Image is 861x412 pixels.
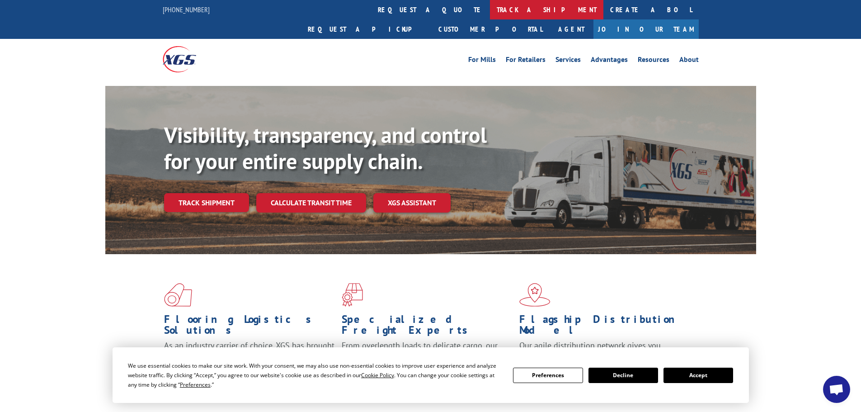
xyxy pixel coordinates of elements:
[593,19,699,39] a: Join Our Team
[519,283,550,307] img: xgs-icon-flagship-distribution-model-red
[679,56,699,66] a: About
[519,314,690,340] h1: Flagship Distribution Model
[432,19,549,39] a: Customer Portal
[638,56,669,66] a: Resources
[823,376,850,403] div: Open chat
[256,193,366,213] a: Calculate transit time
[164,340,334,372] span: As an industry carrier of choice, XGS has brought innovation and dedication to flooring logistics...
[164,314,335,340] h1: Flooring Logistics Solutions
[128,361,502,389] div: We use essential cookies to make our site work. With your consent, we may also use non-essential ...
[373,193,451,213] a: XGS ASSISTANT
[164,283,192,307] img: xgs-icon-total-supply-chain-intelligence-red
[519,340,686,361] span: Our agile distribution network gives you nationwide inventory management on demand.
[163,5,210,14] a: [PHONE_NUMBER]
[555,56,581,66] a: Services
[301,19,432,39] a: Request a pickup
[342,283,363,307] img: xgs-icon-focused-on-flooring-red
[513,368,583,383] button: Preferences
[361,371,394,379] span: Cookie Policy
[113,347,749,403] div: Cookie Consent Prompt
[549,19,593,39] a: Agent
[468,56,496,66] a: For Mills
[588,368,658,383] button: Decline
[663,368,733,383] button: Accept
[180,381,211,388] span: Preferences
[164,193,249,212] a: Track shipment
[164,121,487,175] b: Visibility, transparency, and control for your entire supply chain.
[506,56,546,66] a: For Retailers
[591,56,628,66] a: Advantages
[342,340,513,380] p: From overlength loads to delicate cargo, our experienced staff knows the best way to move your fr...
[342,314,513,340] h1: Specialized Freight Experts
